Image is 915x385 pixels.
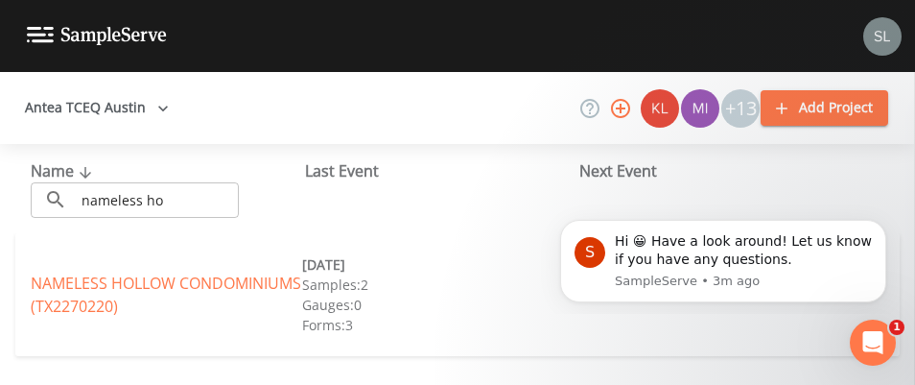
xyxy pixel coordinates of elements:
span: Name [31,160,97,181]
div: +13 [721,89,760,128]
iframe: Intercom notifications message [531,203,915,314]
iframe: Intercom live chat [850,320,896,366]
button: Add Project [761,90,888,126]
div: Kler Teran [640,89,680,128]
div: Last Event [305,159,579,182]
div: Gauges: 0 [302,295,574,315]
a: NAMELESS HOLLOW CONDOMINIUMS (TX2270220) [31,273,301,317]
input: Search Projects [75,182,239,218]
img: 9c4450d90d3b8045b2e5fa62e4f92659 [641,89,679,128]
div: Next Event [579,159,854,182]
div: Forms: 3 [302,315,574,335]
span: 1 [889,320,904,335]
img: 0d5b2d5fd6ef1337b72e1b2735c28582 [863,17,902,56]
div: Samples: 2 [302,275,574,295]
div: [DATE] [302,254,574,275]
button: Antea TCEQ Austin [17,90,176,126]
div: Miriaha Caddie [680,89,720,128]
img: logo [27,27,167,45]
img: a1ea4ff7c53760f38bef77ef7c6649bf [681,89,719,128]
